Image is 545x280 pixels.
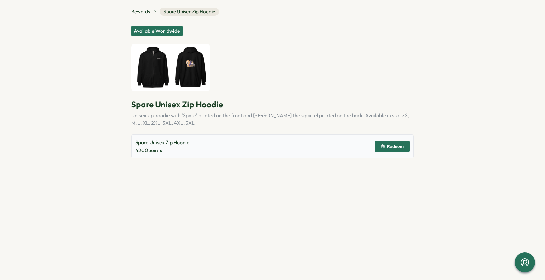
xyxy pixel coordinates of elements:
[135,139,190,146] p: Spare Unisex Zip Hoodie
[131,111,414,127] div: Unisex zip hoodie with 'Spare' printed on the front and [PERSON_NAME] the squirrel printed on the...
[387,144,404,149] span: Redeem
[375,141,410,152] button: Redeem
[131,8,150,15] a: Rewards
[131,99,414,110] p: Spare Unisex Zip Hoodie
[131,26,183,36] div: Available Worldwide
[135,147,162,153] span: 4200 points
[131,44,210,92] img: Spare Unisex Zip Hoodie
[160,8,219,16] span: Spare Unisex Zip Hoodie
